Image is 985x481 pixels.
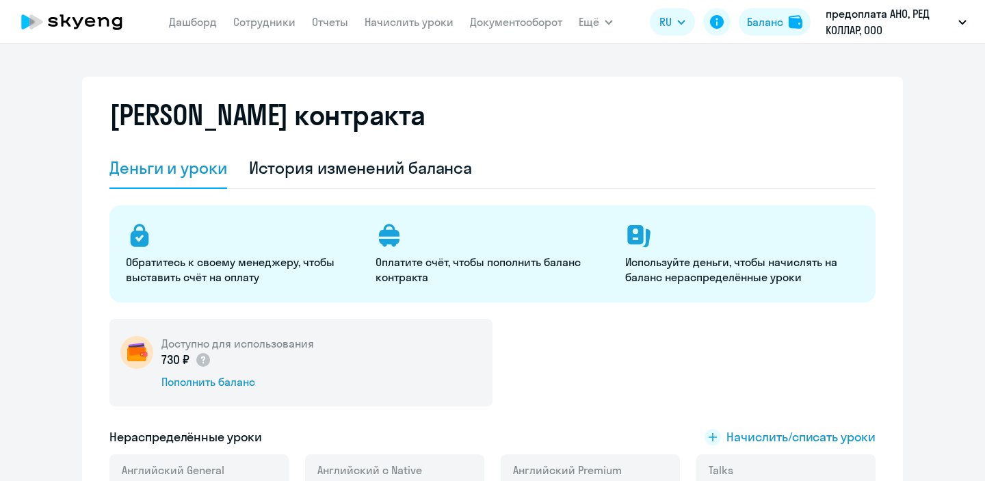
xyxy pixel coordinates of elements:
[659,14,672,30] span: RU
[169,15,217,29] a: Дашборд
[317,463,422,478] span: Английский с Native
[747,14,783,30] div: Баланс
[579,8,613,36] button: Ещё
[312,15,348,29] a: Отчеты
[161,351,211,369] p: 730 ₽
[126,255,359,285] p: Обратитесь к своему менеджеру, чтобы выставить счёт на оплату
[161,336,314,351] h5: Доступно для использования
[161,374,314,389] div: Пополнить баланс
[122,463,224,478] span: Английский General
[109,428,262,446] h5: Нераспределённые уроки
[709,463,733,478] span: Talks
[109,157,227,179] div: Деньги и уроки
[120,336,153,369] img: wallet-circle.png
[739,8,811,36] button: Балансbalance
[233,15,295,29] a: Сотрудники
[726,428,876,446] span: Начислить/списать уроки
[470,15,562,29] a: Документооборот
[579,14,599,30] span: Ещё
[826,5,953,38] p: предоплата АНО, РЕД КОЛЛАР, ООО
[249,157,473,179] div: История изменений баланса
[109,99,425,131] h2: [PERSON_NAME] контракта
[513,463,622,478] span: Английский Premium
[789,15,802,29] img: balance
[376,255,609,285] p: Оплатите счёт, чтобы пополнить баланс контракта
[625,255,858,285] p: Используйте деньги, чтобы начислять на баланс нераспределённые уроки
[650,8,695,36] button: RU
[819,5,973,38] button: предоплата АНО, РЕД КОЛЛАР, ООО
[365,15,454,29] a: Начислить уроки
